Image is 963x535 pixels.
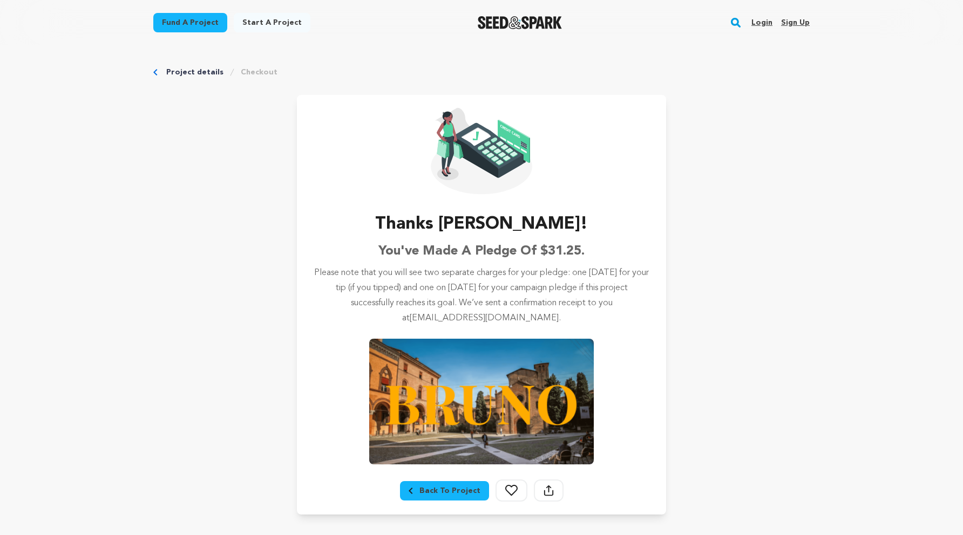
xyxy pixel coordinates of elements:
[369,339,594,464] img: Bruno image
[153,67,810,78] div: Breadcrumb
[781,14,810,31] a: Sign up
[314,265,649,326] p: Please note that you will see two separate charges for your pledge: one [DATE] for your tip (if y...
[478,16,562,29] img: Seed&Spark Logo Dark Mode
[241,67,277,78] a: Checkout
[751,14,772,31] a: Login
[409,485,480,496] div: Breadcrumb
[378,242,585,261] h6: You've made a pledge of $31.25.
[375,211,588,237] h3: Thanks [PERSON_NAME]!
[234,13,310,32] a: Start a project
[153,13,227,32] a: Fund a project
[166,67,223,78] a: Project details
[431,108,532,194] img: Seed&Spark Confirmation Icon
[400,481,489,500] a: Breadcrumb
[478,16,562,29] a: Seed&Spark Homepage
